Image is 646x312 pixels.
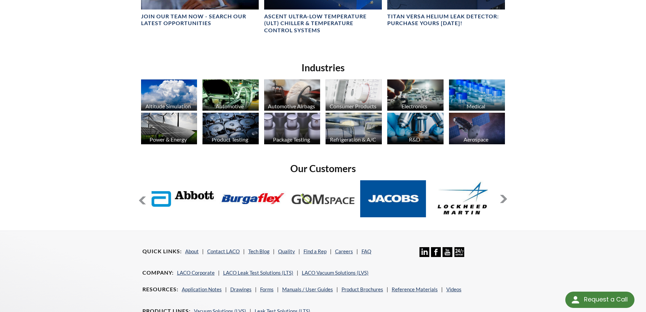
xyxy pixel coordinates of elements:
[138,162,508,175] h2: Our Customers
[142,269,174,276] h4: Company
[335,248,353,254] a: Careers
[140,103,197,109] div: Altitude Simulation
[454,247,464,257] img: 24/7 Support Icon
[202,79,259,113] a: Automotive
[263,136,320,143] div: Package Testing
[201,136,258,143] div: Product Testing
[202,113,259,144] img: industry_ProductTesting_670x376.jpg
[264,13,382,34] h4: Ascent Ultra-Low Temperature (ULT) Chiller & Temperature Control Systems
[449,79,505,111] img: industry_Medical_670x376.jpg
[290,180,356,217] img: GOM-Space.jpg
[141,113,197,146] a: Power & Energy
[248,248,270,254] a: Tech Blog
[361,248,371,254] a: FAQ
[230,286,252,292] a: Drawings
[430,180,496,217] img: Lockheed-Martin.jpg
[141,113,197,144] img: industry_Power-2_670x376.jpg
[326,79,382,113] a: Consumer Products
[446,286,462,292] a: Videos
[142,248,182,255] h4: Quick Links
[387,79,444,113] a: Electronics
[387,79,444,111] img: industry_Electronics_670x376.jpg
[387,113,444,146] a: R&D
[387,13,505,27] h4: TITAN VERSA Helium Leak Detector: Purchase Yours [DATE]!
[449,113,505,144] img: Artboard_1.jpg
[140,136,197,143] div: Power & Energy
[263,103,320,109] div: Automotive Airbags
[278,248,295,254] a: Quality
[565,292,634,308] div: Request a Call
[260,286,274,292] a: Forms
[386,103,443,109] div: Electronics
[201,103,258,109] div: Automotive
[220,180,286,217] img: Burgaflex.jpg
[326,113,382,146] a: Refrigeration & A/C
[325,103,381,109] div: Consumer Products
[326,79,382,111] img: industry_Consumer_670x376.jpg
[264,113,320,144] img: industry_Package_670x376.jpg
[185,248,199,254] a: About
[387,113,444,144] img: industry_R_D_670x376.jpg
[202,79,259,111] img: industry_Automotive_670x376.jpg
[282,286,333,292] a: Manuals / User Guides
[202,113,259,146] a: Product Testing
[304,248,327,254] a: Find a Rep
[207,248,240,254] a: Contact LACO
[264,113,320,146] a: Package Testing
[302,270,369,276] a: LACO Vacuum Solutions (LVS)
[341,286,383,292] a: Product Brochures
[142,286,178,293] h4: Resources
[392,286,438,292] a: Reference Materials
[141,79,197,113] a: Altitude Simulation
[141,13,259,27] h4: Join our team now - SEARCH OUR LATEST OPPORTUNITIES
[223,270,293,276] a: LACO Leak Test Solutions (LTS)
[386,136,443,143] div: R&D
[326,113,382,144] img: industry_HVAC_670x376.jpg
[138,61,508,74] h2: Industries
[449,113,505,146] a: Aerospace
[448,136,505,143] div: Aerospace
[448,103,505,109] div: Medical
[449,79,505,113] a: Medical
[177,270,215,276] a: LACO Corporate
[150,180,216,217] img: Abbott-Labs.jpg
[264,79,320,113] a: Automotive Airbags
[264,79,320,111] img: industry_Auto-Airbag_670x376.jpg
[182,286,222,292] a: Application Notes
[584,292,628,307] div: Request a Call
[141,79,197,111] img: industry_AltitudeSim_670x376.jpg
[325,136,381,143] div: Refrigeration & A/C
[360,180,426,217] img: Jacobs.jpg
[570,294,581,305] img: round button
[454,252,464,258] a: 24/7 Support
